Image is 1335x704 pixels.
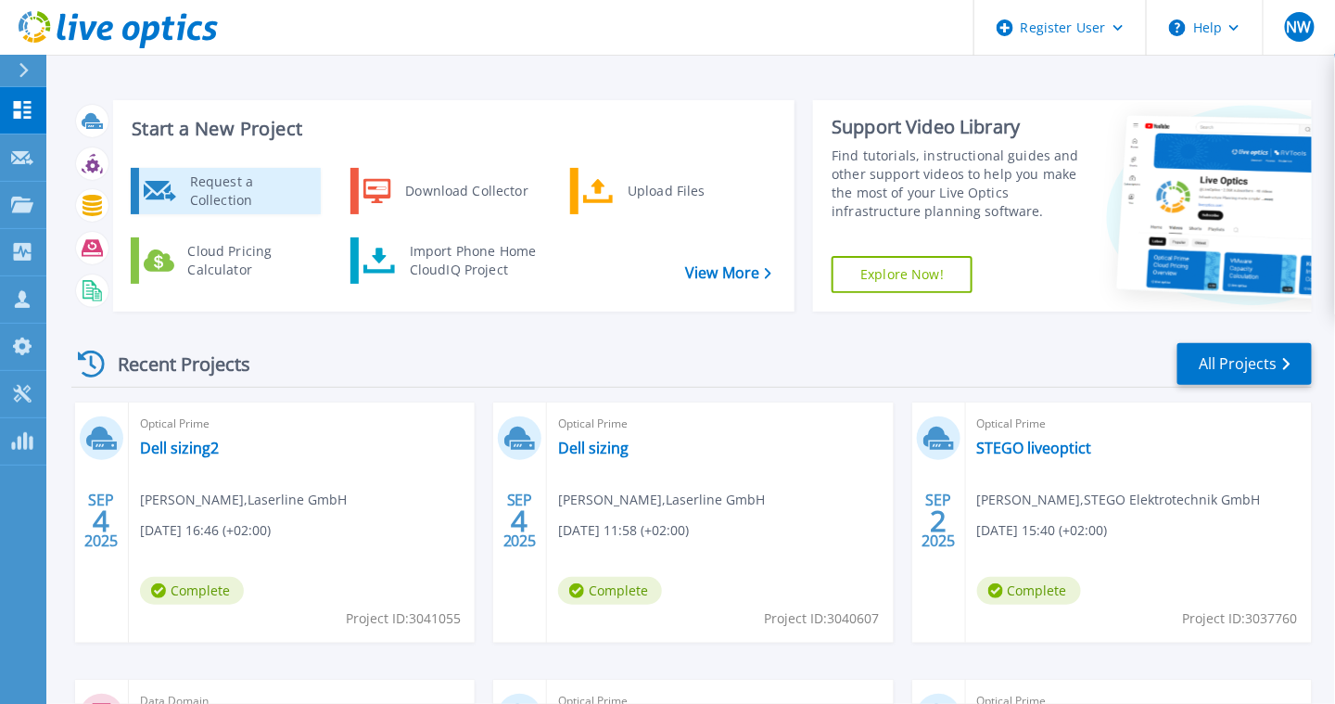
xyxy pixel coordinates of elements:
div: Recent Projects [71,341,275,387]
div: SEP 2025 [83,487,119,555]
a: STEGO liveoptict [977,439,1092,457]
span: Optical Prime [558,414,882,434]
span: Project ID: 3041055 [346,608,461,629]
span: [PERSON_NAME] , Laserline GmbH [558,490,765,510]
a: Request a Collection [131,168,321,214]
span: Project ID: 3040607 [765,608,880,629]
span: [DATE] 11:58 (+02:00) [558,520,689,541]
a: Explore Now! [832,256,973,293]
a: Dell sizing [558,439,629,457]
a: Upload Files [570,168,760,214]
span: [DATE] 15:40 (+02:00) [977,520,1108,541]
span: Project ID: 3037760 [1183,608,1298,629]
span: [PERSON_NAME] , Laserline GmbH [140,490,347,510]
div: Import Phone Home CloudIQ Project [400,242,545,279]
span: Optical Prime [977,414,1301,434]
div: Support Video Library [832,115,1081,139]
h3: Start a New Project [132,119,771,139]
span: NW [1287,19,1312,34]
div: Request a Collection [181,173,316,210]
span: 4 [93,513,109,529]
a: All Projects [1177,343,1312,385]
div: SEP 2025 [502,487,538,555]
span: Optical Prime [140,414,464,434]
a: Dell sizing2 [140,439,219,457]
span: 4 [512,513,528,529]
span: 2 [930,513,947,529]
span: Complete [977,577,1081,605]
a: View More [685,264,771,282]
span: Complete [558,577,662,605]
div: Find tutorials, instructional guides and other support videos to help you make the most of your L... [832,147,1081,221]
a: Cloud Pricing Calculator [131,237,321,284]
div: SEP 2025 [921,487,956,555]
div: Upload Files [618,173,756,210]
span: [DATE] 16:46 (+02:00) [140,520,271,541]
span: [PERSON_NAME] , STEGO Elektrotechnik GmbH [977,490,1261,510]
div: Download Collector [396,173,536,210]
a: Download Collector [350,168,540,214]
span: Complete [140,577,244,605]
div: Cloud Pricing Calculator [179,242,316,279]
